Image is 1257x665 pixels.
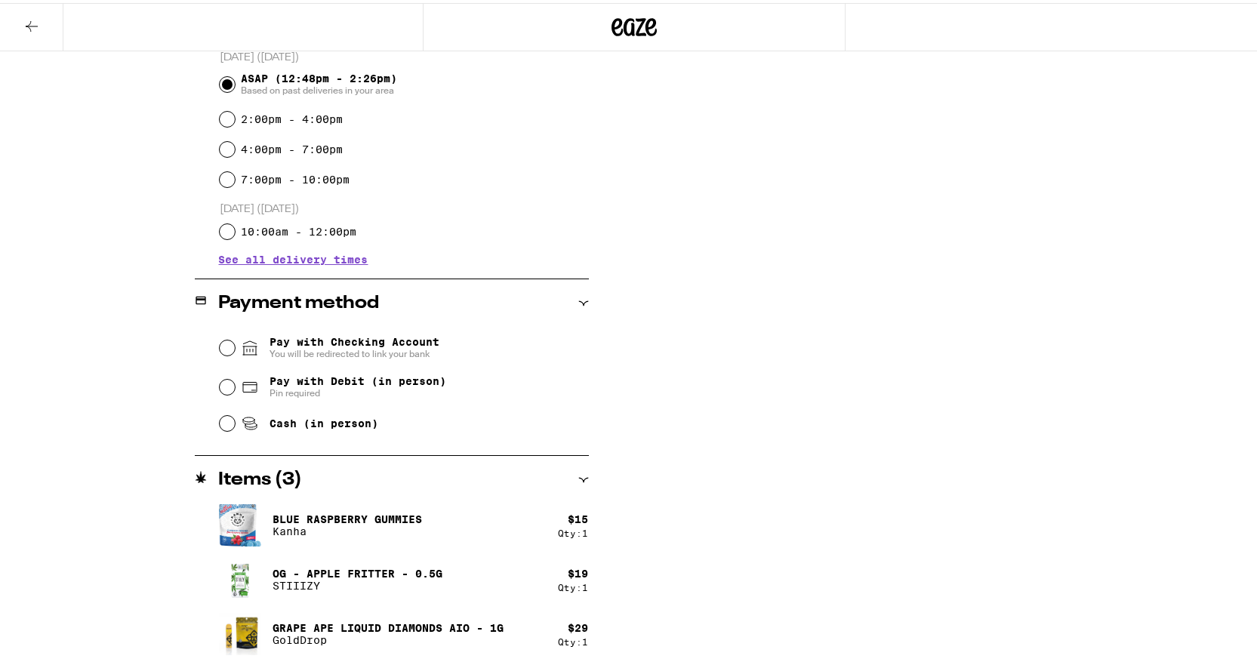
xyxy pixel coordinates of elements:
p: Blue Raspberry Gummies [273,510,423,522]
h2: Items ( 3 ) [219,468,303,486]
div: $ 29 [568,619,589,631]
span: Pin required [270,384,446,396]
span: Pay with Checking Account [270,333,439,357]
p: OG - Apple Fritter - 0.5g [273,565,443,577]
p: Grape Ape Liquid Diamonds AIO - 1g [273,619,504,631]
label: 10:00am - 12:00pm [241,223,356,235]
label: 4:00pm - 7:00pm [241,140,343,152]
p: STIIIZY [273,577,443,589]
div: Qty: 1 [559,525,589,535]
div: Qty: 1 [559,634,589,644]
span: You will be redirected to link your bank [270,345,439,357]
span: Pay with Debit (in person) [270,372,446,384]
img: STIIIZY - OG - Apple Fritter - 0.5g [219,556,261,598]
label: 7:00pm - 10:00pm [241,171,350,183]
p: [DATE] ([DATE]) [220,48,589,62]
button: See all delivery times [219,251,368,262]
label: 2:00pm - 4:00pm [241,110,343,122]
span: Based on past deliveries in your area [241,82,397,94]
p: Kanha [273,522,423,534]
p: GoldDrop [273,631,504,643]
img: GoldDrop - Grape Ape Liquid Diamonds AIO - 1g [219,608,261,654]
span: ASAP (12:48pm - 2:26pm) [241,69,397,94]
span: Cash (in person) [270,414,378,426]
div: $ 15 [568,510,589,522]
div: $ 19 [568,565,589,577]
p: [DATE] ([DATE]) [220,199,589,214]
img: Kanha - Blue Raspberry Gummies [219,500,261,545]
div: Qty: 1 [559,580,589,590]
h2: Payment method [219,291,380,309]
